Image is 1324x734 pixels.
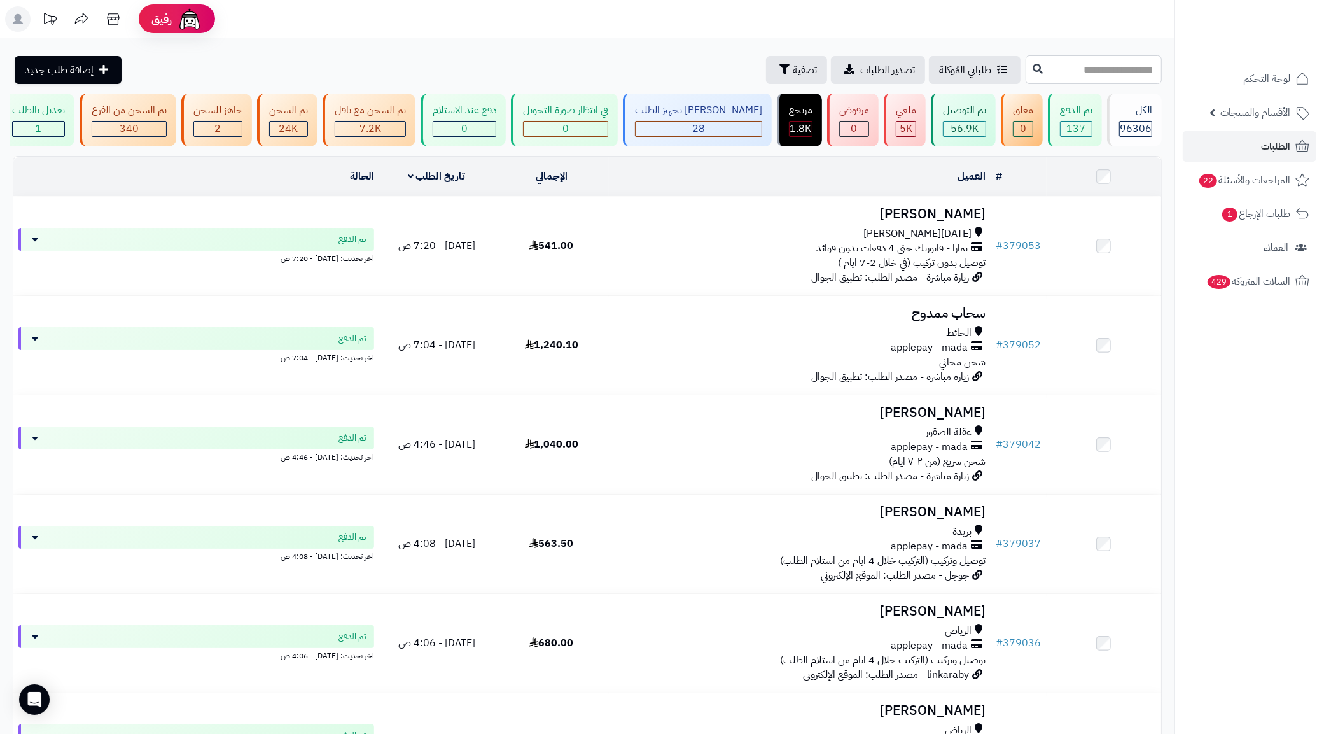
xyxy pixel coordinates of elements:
[1183,165,1316,195] a: المراجعات والأسئلة22
[940,355,986,370] span: شحن مجاني
[562,121,569,136] span: 0
[996,337,1042,353] a: #379052
[996,238,1003,253] span: #
[1120,121,1152,136] span: 96306
[1061,122,1092,136] div: 137
[891,440,968,455] span: applepay - mada
[1183,266,1316,297] a: السلات المتروكة429
[840,122,868,136] div: 0
[692,121,705,136] span: 28
[945,624,972,639] span: الرياض
[529,536,573,551] span: 563.50
[996,169,1003,184] a: #
[860,62,915,78] span: تصدير الطلبات
[1183,199,1316,229] a: طلبات الإرجاع1
[896,103,916,118] div: ملغي
[270,122,307,136] div: 24023
[851,121,858,136] span: 0
[996,437,1003,452] span: #
[269,103,308,118] div: تم الشحن
[781,553,986,568] span: توصيل وتركيب (التركيب خلال 4 ايام من استلام الطلب)
[825,94,881,146] a: مرفوض 0
[359,121,381,136] span: 7.2K
[996,337,1003,353] span: #
[536,169,568,184] a: الإجمالي
[891,341,968,355] span: applepay - mada
[1261,138,1290,155] span: الطلبات
[812,369,970,385] span: زيارة مباشرة - مصدر الطلب: تطبيق الجوال
[194,122,242,136] div: 2
[1067,121,1086,136] span: 137
[1237,32,1312,59] img: logo-2.png
[19,684,50,715] div: Open Intercom Messenger
[254,94,320,146] a: تم الشحن 24K
[193,103,242,118] div: جاهز للشحن
[279,121,298,136] span: 24K
[614,604,986,619] h3: [PERSON_NAME]
[508,94,620,146] a: في انتظار صورة التحويل 0
[177,6,202,32] img: ai-face.png
[839,103,869,118] div: مرفوض
[998,94,1045,146] a: معلق 0
[15,56,122,84] a: إضافة طلب جديد
[926,425,972,440] span: عقلة الصقور
[817,241,968,256] span: تمارا - فاتورتك حتى 4 دفعات بدون فوائد
[1208,275,1230,289] span: 429
[1014,122,1033,136] div: 0
[614,406,986,420] h3: [PERSON_NAME]
[839,255,986,271] span: توصيل بدون تركيب (في خلال 2-7 ايام )
[36,121,42,136] span: 1
[831,56,925,84] a: تصدير الطلبات
[433,103,496,118] div: دفع عند الاستلام
[92,103,167,118] div: تم الشحن من الفرع
[821,568,970,583] span: جوجل - مصدر الطلب: الموقع الإلكتروني
[77,94,179,146] a: تم الشحن من الفرع 340
[881,94,928,146] a: ملغي 5K
[1222,208,1237,222] span: 1
[1013,103,1033,118] div: معلق
[398,437,475,452] span: [DATE] - 4:46 ص
[889,454,986,469] span: شحن سريع (من ٢-٧ ايام)
[523,103,608,118] div: في انتظار صورة التحويل
[1264,239,1288,257] span: العملاء
[864,227,972,241] span: [DATE][PERSON_NAME]
[525,337,578,353] span: 1,240.10
[433,122,496,136] div: 0
[614,306,986,321] h3: سحاب ممدوح
[947,326,972,341] span: الحائط
[996,536,1042,551] a: #379037
[1183,131,1316,162] a: الطلبات
[524,122,608,136] div: 0
[338,332,366,345] span: تم الدفع
[996,536,1003,551] span: #
[635,103,762,118] div: [PERSON_NAME] تجهيز الطلب
[335,122,405,136] div: 7222
[25,62,94,78] span: إضافة طلب جديد
[338,531,366,544] span: تم الدفع
[34,6,66,35] a: تحديثات المنصة
[789,103,812,118] div: مرتجع
[790,122,812,136] div: 1836
[766,56,827,84] button: تصفية
[525,437,578,452] span: 1,040.00
[1206,272,1290,290] span: السلات المتروكة
[350,169,374,184] a: الحالة
[1221,205,1290,223] span: طلبات الإرجاع
[1198,171,1290,189] span: المراجعات والأسئلة
[1199,174,1217,188] span: 22
[408,169,466,184] a: تاريخ الطلب
[18,350,374,363] div: اخر تحديث: [DATE] - 7:04 ص
[151,11,172,27] span: رفيق
[774,94,825,146] a: مرتجع 1.8K
[418,94,508,146] a: دفع عند الاستلام 0
[1183,64,1316,94] a: لوحة التحكم
[1119,103,1152,118] div: الكل
[1243,70,1290,88] span: لوحة التحكم
[398,635,475,651] span: [DATE] - 4:06 ص
[620,94,774,146] a: [PERSON_NAME] تجهيز الطلب 28
[338,233,366,246] span: تم الدفع
[13,122,64,136] div: 1
[1104,94,1164,146] a: الكل96306
[996,238,1042,253] a: #379053
[944,122,986,136] div: 56947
